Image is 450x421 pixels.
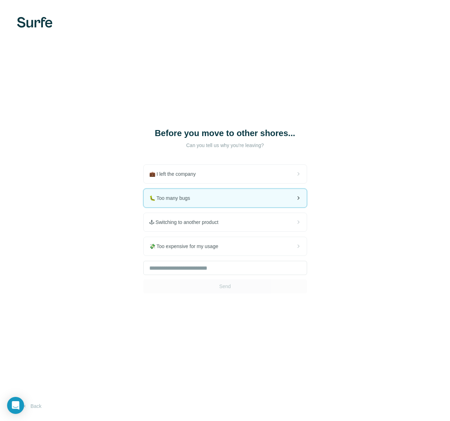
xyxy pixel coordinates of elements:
span: 🐛 Too many bugs [149,195,196,202]
button: Back [17,400,46,412]
img: Surfe's logo [17,17,52,28]
span: 💸 Too expensive for my usage [149,243,224,250]
p: Can you tell us why you're leaving? [154,142,296,149]
span: 🕹 Switching to another product [149,219,224,226]
div: Open Intercom Messenger [7,397,24,414]
span: 💼 I left the company [149,170,201,178]
h1: Before you move to other shores... [154,128,296,139]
